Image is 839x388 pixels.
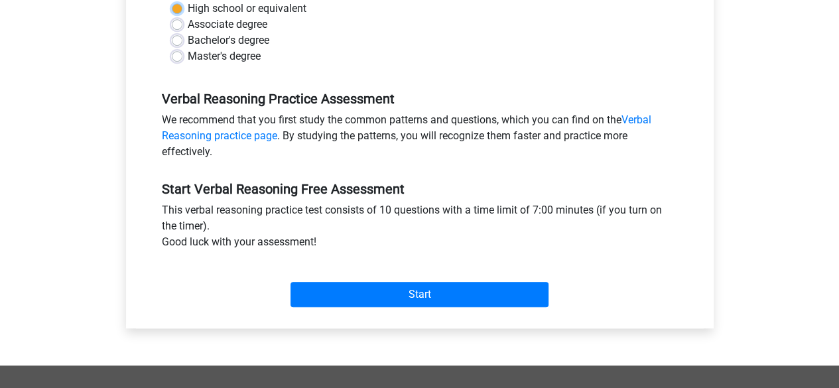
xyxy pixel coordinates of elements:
label: Master's degree [188,48,261,64]
input: Start [290,282,549,307]
h5: Start Verbal Reasoning Free Assessment [162,181,678,197]
label: Bachelor's degree [188,32,269,48]
label: High school or equivalent [188,1,306,17]
div: This verbal reasoning practice test consists of 10 questions with a time limit of 7:00 minutes (i... [152,202,688,255]
label: Associate degree [188,17,267,32]
div: We recommend that you first study the common patterns and questions, which you can find on the . ... [152,112,688,165]
h5: Verbal Reasoning Practice Assessment [162,91,678,107]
